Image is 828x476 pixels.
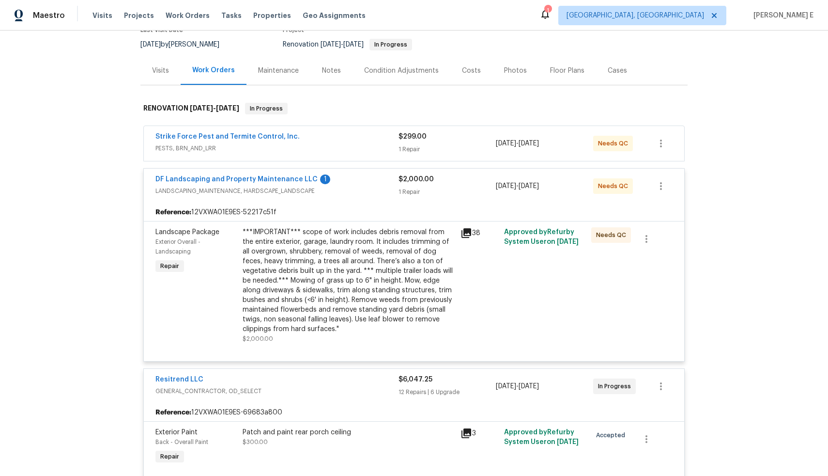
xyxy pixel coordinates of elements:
b: Reference: [155,408,191,417]
span: Accepted [596,430,629,440]
span: [DATE] [557,439,579,445]
span: [DATE] [343,41,364,48]
span: $300.00 [243,439,268,445]
span: LANDSCAPING_MAINTENANCE, HARDSCAPE_LANDSCAPE [155,186,399,196]
div: 12VXWA01E9ES-69683a800 [144,404,684,421]
span: Approved by Refurby System User on [504,229,579,245]
span: Landscape Package [155,229,219,236]
div: 1 [320,175,330,184]
div: Cases [608,66,627,76]
span: Projects [124,11,154,20]
span: [DATE] [216,105,239,111]
span: Geo Assignments [303,11,366,20]
span: [DATE] [496,183,516,190]
span: - [321,41,364,48]
div: Floor Plans [550,66,584,76]
div: RENOVATION [DATE]-[DATE]In Progress [140,93,688,124]
span: $2,000.00 [243,336,273,342]
span: [DATE] [557,238,579,245]
span: [PERSON_NAME] E [750,11,813,20]
span: [DATE] [496,383,516,390]
a: Strike Force Pest and Termite Control, Inc. [155,133,300,140]
div: 1 Repair [399,187,496,197]
div: 12VXWA01E9ES-52217c51f [144,204,684,221]
span: [DATE] [496,140,516,147]
span: Needs QC [598,181,632,191]
span: $299.00 [399,133,427,140]
div: Notes [322,66,341,76]
span: [DATE] [321,41,341,48]
span: $6,047.25 [399,376,432,383]
div: 1 [544,6,551,16]
span: - [190,105,239,111]
div: 12 Repairs | 6 Upgrade [399,387,496,397]
span: [DATE] [519,140,539,147]
span: Properties [253,11,291,20]
span: GENERAL_CONTRACTOR, OD_SELECT [155,386,399,396]
span: Needs QC [598,139,632,148]
span: Repair [156,261,183,271]
div: Patch and paint rear porch ceiling [243,428,455,437]
h6: RENOVATION [143,103,239,114]
span: - [496,139,539,148]
span: [DATE] [190,105,213,111]
div: ***IMPORTANT*** scope of work includes debris removal from the entire exterior, garage, laundry r... [243,227,455,334]
span: Repair [156,452,183,461]
span: Visits [92,11,112,20]
span: $2,000.00 [399,176,434,183]
span: [DATE] [519,383,539,390]
span: Exterior Paint [155,429,198,436]
span: Exterior Overall - Landscaping [155,239,200,254]
div: Condition Adjustments [364,66,439,76]
span: Approved by Refurby System User on [504,429,579,445]
div: Photos [504,66,527,76]
span: In Progress [598,381,635,391]
div: 3 [460,428,498,439]
span: In Progress [246,104,287,113]
div: by [PERSON_NAME] [140,39,231,50]
div: Visits [152,66,169,76]
a: Resitrend LLC [155,376,203,383]
div: 38 [460,227,498,239]
div: Work Orders [192,65,235,75]
span: [DATE] [140,41,161,48]
span: Tasks [221,12,242,19]
span: - [496,381,539,391]
span: Needs QC [596,230,630,240]
span: PESTS, BRN_AND_LRR [155,143,399,153]
span: - [496,181,539,191]
div: Maintenance [258,66,299,76]
span: Back - Overall Paint [155,439,208,445]
b: Reference: [155,207,191,217]
span: Work Orders [166,11,210,20]
span: [GEOGRAPHIC_DATA], [GEOGRAPHIC_DATA] [567,11,704,20]
span: Maestro [33,11,65,20]
span: [DATE] [519,183,539,190]
a: DF Landscaping and Property Maintenance LLC [155,176,318,183]
span: In Progress [370,42,411,48]
div: Costs [462,66,481,76]
span: Renovation [283,41,412,48]
div: 1 Repair [399,144,496,154]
